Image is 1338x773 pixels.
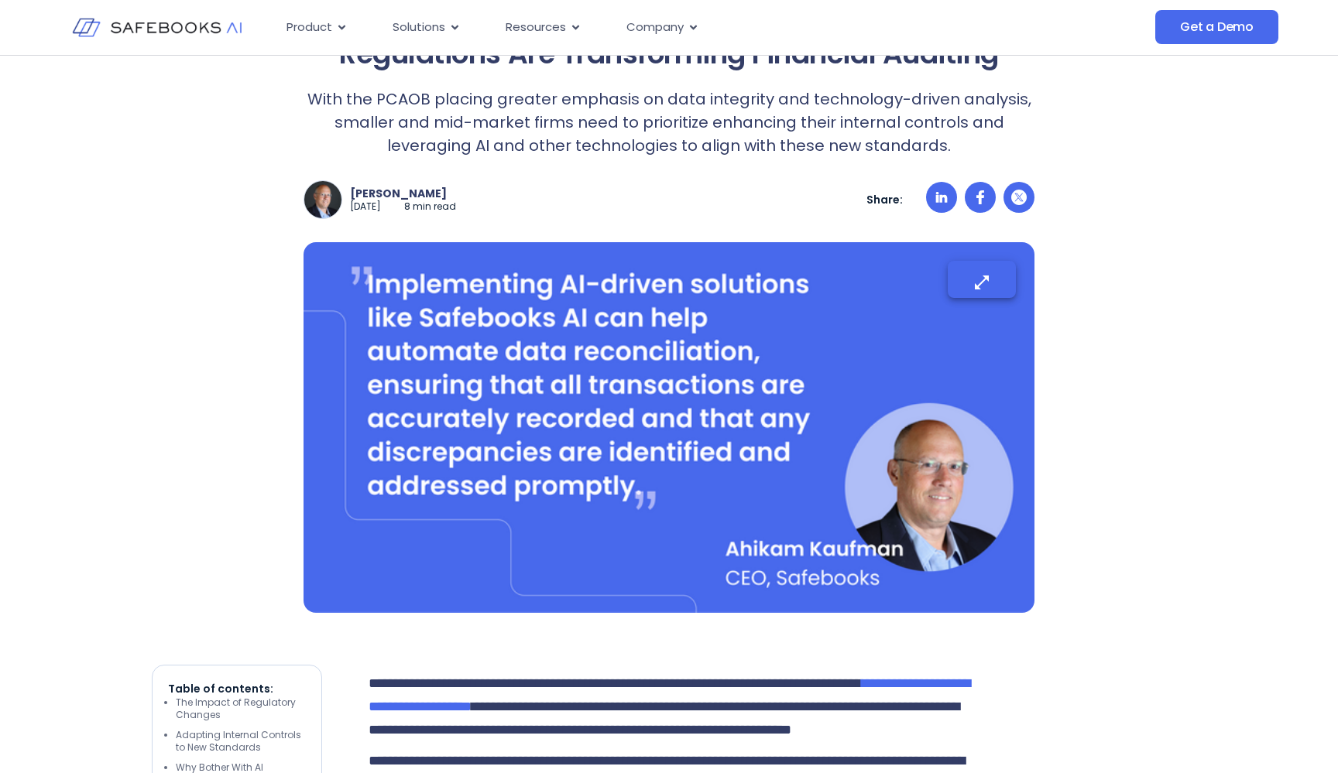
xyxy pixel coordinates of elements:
nav: Menu [274,12,1000,43]
p: [PERSON_NAME] [350,186,456,200]
span: Product [286,19,332,36]
li: The Impact of Regulatory Changes [176,696,306,721]
p: 8 min read [404,200,456,214]
p: Share: [866,193,903,207]
span: Resources [506,19,566,36]
p: [DATE] [350,200,381,214]
span: Solutions [393,19,445,36]
img: Ahikam Kaufman [304,181,341,218]
span: Company [626,19,684,36]
p: Table of contents: [168,681,306,696]
p: With the PCAOB placing greater emphasis on data integrity and technology-driven analysis, smaller... [304,87,1034,157]
li: Adapting Internal Controls to New Standards [176,729,306,754]
a: Get a Demo [1155,10,1278,44]
img: a man with glasses and a blue background with a quote on it [304,242,1034,613]
span: Get a Demo [1180,19,1254,35]
div: Menu Toggle [274,12,1000,43]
